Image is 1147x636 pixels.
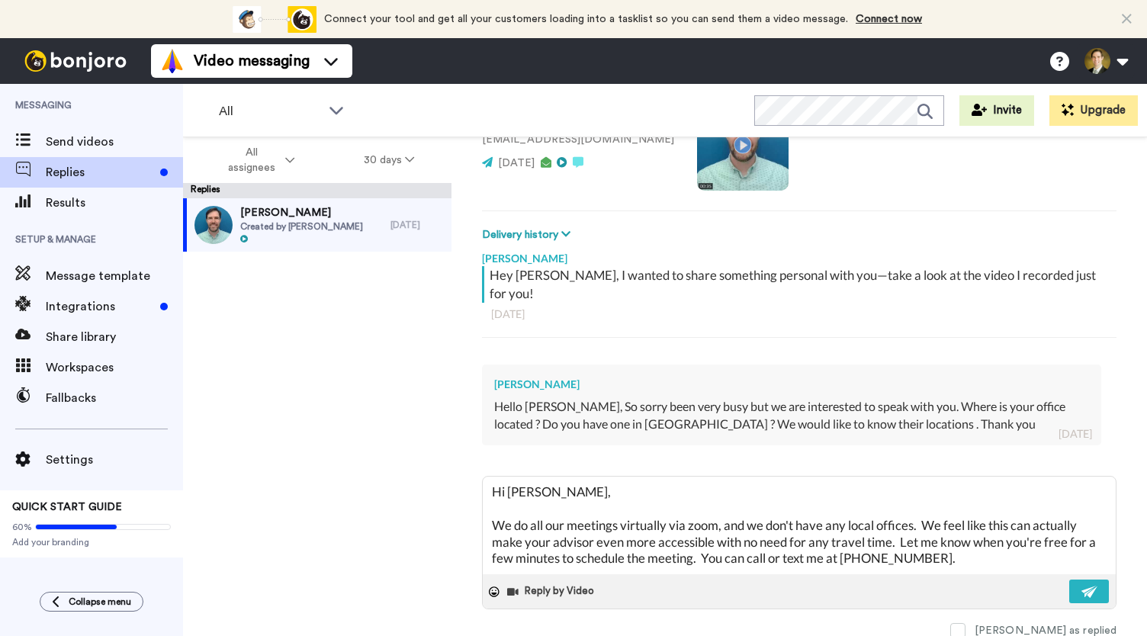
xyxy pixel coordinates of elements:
span: All [219,102,321,120]
span: Video messaging [194,50,310,72]
span: Send videos [46,133,183,151]
button: Delivery history [482,226,575,243]
img: send-white.svg [1081,586,1098,598]
span: Share library [46,328,183,346]
div: [DATE] [390,219,444,231]
button: Upgrade [1049,95,1138,126]
p: [EMAIL_ADDRESS][DOMAIN_NAME] [482,132,674,148]
button: All assignees [186,139,329,181]
textarea: Hi [PERSON_NAME], We do all our meetings virtually via zoom, and we don't have any local offices.... [483,477,1116,574]
div: [DATE] [1059,426,1092,442]
span: [DATE] [498,158,535,169]
span: Replies [46,163,154,181]
span: Workspaces [46,358,183,377]
a: [PERSON_NAME]Created by [PERSON_NAME][DATE] [183,198,451,252]
span: Created by [PERSON_NAME] [240,220,363,233]
img: vm-color.svg [160,49,185,73]
span: Message template [46,267,183,285]
span: 60% [12,521,32,533]
span: Fallbacks [46,389,183,407]
div: [PERSON_NAME] [494,377,1089,392]
span: Integrations [46,297,154,316]
span: Results [46,194,183,212]
div: [DATE] [491,307,1107,322]
div: Replies [183,183,451,198]
span: Add your branding [12,536,171,548]
span: Settings [46,451,183,469]
img: bj-logo-header-white.svg [18,50,133,72]
div: [PERSON_NAME] [482,243,1116,266]
span: All assignees [220,145,282,175]
span: QUICK START GUIDE [12,502,122,512]
div: animation [233,6,316,33]
span: [PERSON_NAME] [240,205,363,220]
div: Hey [PERSON_NAME], I wanted to share something personal with you—take a look at the video I recor... [490,266,1113,303]
button: 30 days [329,146,449,174]
button: Invite [959,95,1034,126]
button: Collapse menu [40,592,143,612]
span: Collapse menu [69,596,131,608]
a: Connect now [856,14,922,24]
div: Hello [PERSON_NAME], So sorry been very busy but we are interested to speak with you. Where is yo... [494,398,1089,433]
button: Reply by Video [506,580,599,603]
img: 8aca385c-fdc8-4147-a0e8-a002c067f6cf-thumb.jpg [194,206,233,244]
span: Connect your tool and get all your customers loading into a tasklist so you can send them a video... [324,14,848,24]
